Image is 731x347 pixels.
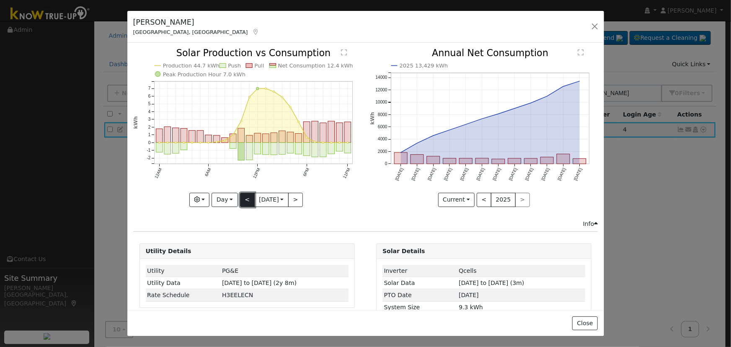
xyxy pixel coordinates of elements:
text: 12PM [252,168,261,180]
circle: onclick="" [183,142,185,144]
circle: onclick="" [256,88,259,90]
rect: onclick="" [222,138,228,143]
div: Info [583,220,598,228]
text: Pull [254,63,264,69]
text: [DATE] [524,167,535,181]
circle: onclick="" [347,142,349,144]
circle: onclick="" [191,142,193,144]
circle: onclick="" [306,137,307,138]
span: 9.3 kWh [459,304,483,311]
circle: onclick="" [166,142,168,144]
rect: onclick="" [181,143,187,150]
circle: onclick="" [273,91,275,93]
rect: onclick="" [164,127,171,143]
rect: onclick="" [460,158,473,164]
text:  [341,49,347,56]
rect: onclick="" [189,131,195,143]
circle: onclick="" [464,123,468,126]
a: Map [252,28,260,35]
circle: onclick="" [298,121,300,123]
rect: onclick="" [262,134,269,143]
circle: onclick="" [248,96,250,98]
rect: onclick="" [320,143,326,157]
rect: onclick="" [295,143,302,154]
strong: Solar Details [382,248,425,254]
text: -2 [147,156,150,161]
text: kWh [133,117,139,129]
circle: onclick="" [338,142,340,144]
text: 4000 [378,137,387,142]
span: [GEOGRAPHIC_DATA], [GEOGRAPHIC_DATA] [133,29,248,35]
span: M [222,292,253,298]
rect: onclick="" [230,134,236,143]
circle: onclick="" [281,96,283,98]
text: 12AM [154,168,163,180]
circle: onclick="" [265,88,266,90]
text: 0 [148,140,150,145]
rect: onclick="" [443,158,456,164]
text: -1 [147,148,150,153]
text: [DATE] [573,167,583,181]
text: 1 [148,133,150,137]
rect: onclick="" [312,122,318,143]
rect: onclick="" [238,143,245,161]
td: System Size [382,301,457,313]
circle: onclick="" [216,141,217,143]
text: Annual Net Consumption [432,48,548,59]
span: ID: 1418, authorized: 07/01/25 [459,267,477,274]
button: Day [212,193,238,207]
text: [DATE] [460,167,470,181]
rect: onclick="" [303,122,310,143]
button: < [240,193,255,207]
text: 2025 13,429 kWh [400,63,448,69]
text: Solar Production vs Consumption [176,48,331,59]
text: Net Consumption 12.4 kWh [278,63,353,69]
span: [DATE] to [DATE] (2y 8m) [222,280,297,286]
rect: onclick="" [541,157,554,164]
td: Solar Data [382,277,457,289]
text: 6000 [378,125,387,129]
text: [DATE] [427,167,437,181]
td: PTO Date [382,289,457,301]
rect: onclick="" [254,133,261,143]
text: 10000 [375,100,387,105]
circle: onclick="" [224,140,225,141]
span: ID: 15881541, authorized: 01/03/25 [222,267,238,274]
td: Utility Data [146,277,221,289]
text: [DATE] [395,167,405,181]
span: [DATE] to [DATE] (3m) [459,280,524,286]
rect: onclick="" [287,132,294,143]
rect: onclick="" [246,136,253,143]
text: kWh [369,112,375,125]
circle: onclick="" [240,120,242,122]
rect: onclick="" [238,129,245,143]
circle: onclick="" [314,141,316,143]
text: 6AM [204,168,212,177]
text: 6PM [302,168,310,177]
circle: onclick="" [416,142,419,145]
text: 8000 [378,112,387,117]
text: 4 [148,109,150,114]
rect: onclick="" [205,135,212,143]
circle: onclick="" [232,134,234,136]
text: [DATE] [476,167,486,181]
rect: onclick="" [279,131,286,143]
strong: Utility Details [146,248,191,254]
rect: onclick="" [156,143,163,153]
rect: onclick="" [411,155,424,164]
rect: onclick="" [213,136,220,143]
span: [DATE] [459,292,479,298]
button: < [477,193,491,207]
text: 5 [148,102,150,106]
rect: onclick="" [156,129,163,143]
h5: [PERSON_NAME] [133,17,260,28]
rect: onclick="" [279,143,286,155]
rect: onclick="" [328,122,335,143]
td: Inverter [382,265,457,277]
text: [DATE] [443,167,453,181]
rect: onclick="" [287,143,294,153]
rect: onclick="" [164,143,171,155]
rect: onclick="" [246,143,253,160]
rect: onclick="" [172,128,179,143]
rect: onclick="" [557,154,570,164]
